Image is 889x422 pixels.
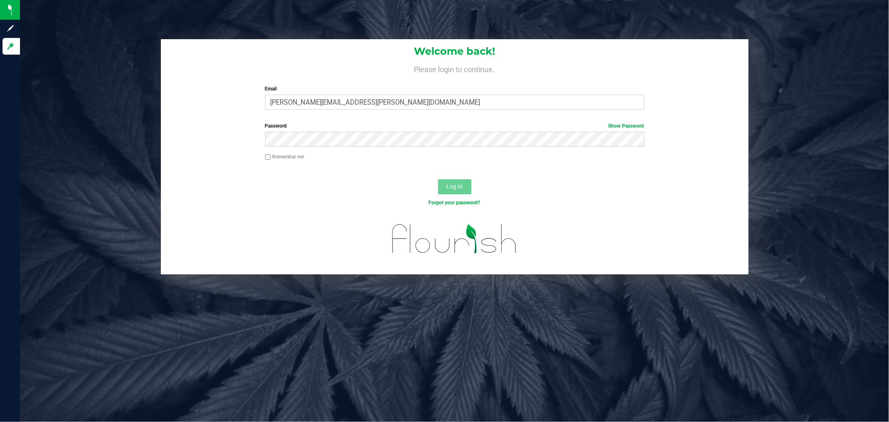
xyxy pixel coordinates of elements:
input: Remember me [265,154,271,160]
a: Forgot your password? [429,200,481,206]
h1: Welcome back! [161,46,749,57]
span: Log In [446,183,463,190]
label: Email [265,85,644,93]
h4: Please login to continue. [161,63,749,73]
inline-svg: Log in [6,42,15,50]
img: flourish_logo.svg [381,215,528,262]
span: Password [265,123,287,129]
a: Show Password [609,123,644,129]
inline-svg: Sign up [6,24,15,33]
button: Log In [438,179,471,194]
label: Remember me [265,153,304,161]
